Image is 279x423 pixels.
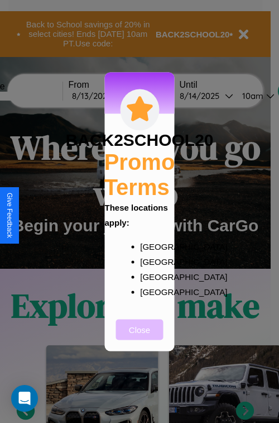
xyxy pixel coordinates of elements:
[116,319,163,340] button: Close
[140,269,161,284] p: [GEOGRAPHIC_DATA]
[104,149,175,199] h2: Promo Terms
[140,284,161,299] p: [GEOGRAPHIC_DATA]
[11,385,38,412] div: Open Intercom Messenger
[105,202,168,227] b: These locations apply:
[140,239,161,254] p: [GEOGRAPHIC_DATA]
[6,193,13,238] div: Give Feedback
[65,130,213,149] h3: BACK2SCHOOL20
[140,254,161,269] p: [GEOGRAPHIC_DATA]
